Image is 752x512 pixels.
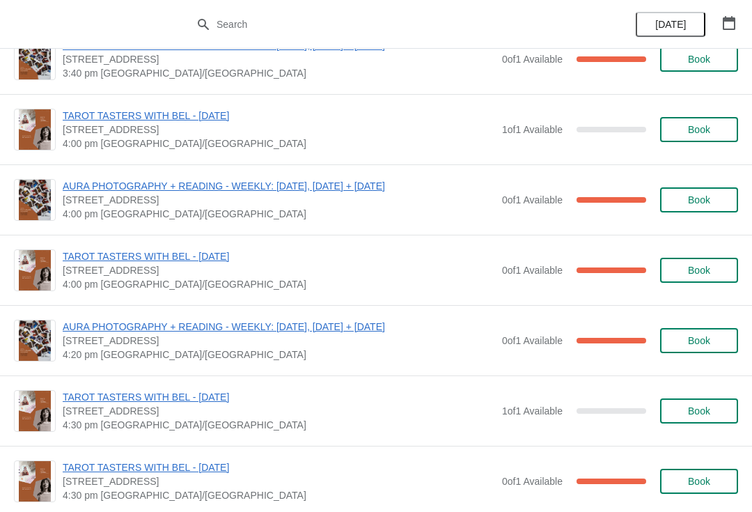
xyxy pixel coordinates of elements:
button: [DATE] [636,12,705,37]
input: Search [216,12,564,37]
span: 0 of 1 Available [502,194,563,205]
span: [STREET_ADDRESS] [63,404,495,418]
img: TAROT TASTERS WITH BEL - 31 OCTOBER | 74 Broadway Market, London, UK | 4:00 pm Europe/London [19,109,51,150]
img: AURA PHOTOGRAPHY + READING - WEEKLY: FRIDAY, SATURDAY + SUNDAY | 74 Broadway Market, London, UK |... [19,180,51,220]
button: Book [660,187,738,212]
span: [STREET_ADDRESS] [63,474,495,488]
img: TAROT TASTERS WITH BEL - 10TH OCTOBER | 74 Broadway Market, London, UK | 4:00 pm Europe/London [19,250,51,290]
span: 4:00 pm [GEOGRAPHIC_DATA]/[GEOGRAPHIC_DATA] [63,137,495,150]
button: Book [660,47,738,72]
span: Book [688,194,710,205]
img: AURA PHOTOGRAPHY + READING - WEEKLY: FRIDAY, SATURDAY + SUNDAY | 74 Broadway Market, London, UK |... [19,320,51,361]
span: TAROT TASTERS WITH BEL - [DATE] [63,390,495,404]
span: Book [688,476,710,487]
span: 4:30 pm [GEOGRAPHIC_DATA]/[GEOGRAPHIC_DATA] [63,488,495,502]
span: 4:20 pm [GEOGRAPHIC_DATA]/[GEOGRAPHIC_DATA] [63,348,495,362]
span: 0 of 1 Available [502,335,563,346]
span: Book [688,54,710,65]
span: 4:00 pm [GEOGRAPHIC_DATA]/[GEOGRAPHIC_DATA] [63,207,495,221]
span: Book [688,335,710,346]
span: [STREET_ADDRESS] [63,193,495,207]
span: Book [688,265,710,276]
span: [DATE] [655,19,686,30]
span: 4:00 pm [GEOGRAPHIC_DATA]/[GEOGRAPHIC_DATA] [63,277,495,291]
span: TAROT TASTERS WITH BEL - [DATE] [63,249,495,263]
span: 3:40 pm [GEOGRAPHIC_DATA]/[GEOGRAPHIC_DATA] [63,66,495,80]
button: Book [660,117,738,142]
span: TAROT TASTERS WITH BEL - [DATE] [63,460,495,474]
span: [STREET_ADDRESS] [63,334,495,348]
span: TAROT TASTERS WITH BEL - [DATE] [63,109,495,123]
img: TAROT TASTERS WITH BEL - 31 OCTOBER | 74 Broadway Market, London, UK | 4:30 pm Europe/London [19,391,51,431]
span: AURA PHOTOGRAPHY + READING - WEEKLY: [DATE], [DATE] + [DATE] [63,179,495,193]
span: 0 of 1 Available [502,54,563,65]
span: [STREET_ADDRESS] [63,263,495,277]
span: Book [688,405,710,417]
button: Book [660,398,738,424]
img: TAROT TASTERS WITH BEL - 10TH OCTOBER | 74 Broadway Market, London, UK | 4:30 pm Europe/London [19,461,51,502]
button: Book [660,469,738,494]
span: 1 of 1 Available [502,124,563,135]
img: AURA PHOTOGRAPHY + READING - WEEKLY: FRIDAY, SATURDAY + SUNDAY | 74 Broadway Market, London, UK |... [19,39,51,79]
span: AURA PHOTOGRAPHY + READING - WEEKLY: [DATE], [DATE] + [DATE] [63,320,495,334]
span: [STREET_ADDRESS] [63,123,495,137]
span: 0 of 1 Available [502,476,563,487]
span: Book [688,124,710,135]
button: Book [660,328,738,353]
button: Book [660,258,738,283]
span: [STREET_ADDRESS] [63,52,495,66]
span: 0 of 1 Available [502,265,563,276]
span: 1 of 1 Available [502,405,563,417]
span: 4:30 pm [GEOGRAPHIC_DATA]/[GEOGRAPHIC_DATA] [63,418,495,432]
